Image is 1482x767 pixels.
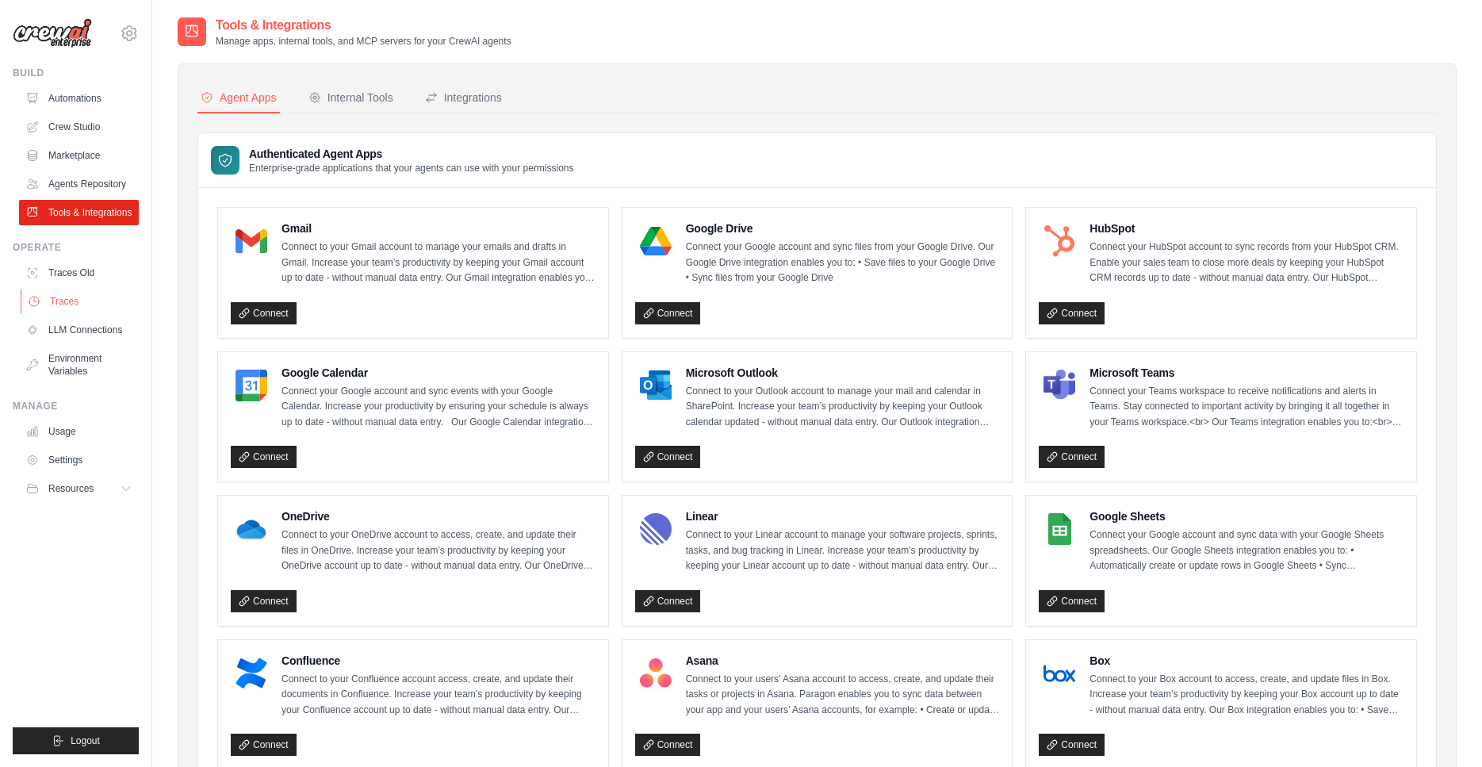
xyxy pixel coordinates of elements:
[21,289,140,314] a: Traces
[19,86,139,111] a: Automations
[231,734,297,756] a: Connect
[48,482,94,495] span: Resources
[13,18,92,48] img: Logo
[216,16,511,35] h2: Tools & Integrations
[231,590,297,612] a: Connect
[635,590,701,612] a: Connect
[236,225,267,257] img: Gmail Logo
[1039,302,1105,324] a: Connect
[19,346,139,384] a: Environment Variables
[1044,658,1075,689] img: Box Logo
[308,90,393,105] div: Internal Tools
[1089,365,1403,381] h4: Microsoft Teams
[197,83,280,113] button: Agent Apps
[422,83,505,113] button: Integrations
[231,446,297,468] a: Connect
[686,221,1000,236] h4: Google Drive
[425,90,502,105] div: Integrations
[686,508,1000,524] h4: Linear
[1089,221,1403,236] h4: HubSpot
[19,260,139,286] a: Traces Old
[640,513,672,545] img: Linear Logo
[201,90,277,105] div: Agent Apps
[640,658,672,689] img: Asana Logo
[640,370,672,401] img: Microsoft Outlook Logo
[13,727,139,754] button: Logout
[281,527,595,574] p: Connect to your OneDrive account to access, create, and update their files in OneDrive. Increase ...
[13,400,139,412] div: Manage
[71,734,100,747] span: Logout
[1089,672,1403,719] p: Connect to your Box account to access, create, and update files in Box. Increase your team’s prod...
[1089,240,1403,286] p: Connect your HubSpot account to sync records from your HubSpot CRM. Enable your sales team to clo...
[281,653,595,669] h4: Confluence
[236,513,267,545] img: OneDrive Logo
[281,221,595,236] h4: Gmail
[19,476,139,501] button: Resources
[19,114,139,140] a: Crew Studio
[1089,653,1403,669] h4: Box
[13,67,139,79] div: Build
[19,143,139,168] a: Marketplace
[1039,590,1105,612] a: Connect
[231,302,297,324] a: Connect
[686,653,1000,669] h4: Asana
[1089,508,1403,524] h4: Google Sheets
[281,508,595,524] h4: OneDrive
[1044,370,1075,401] img: Microsoft Teams Logo
[635,734,701,756] a: Connect
[1039,734,1105,756] a: Connect
[686,384,1000,431] p: Connect to your Outlook account to manage your mail and calendar in SharePoint. Increase your tea...
[281,384,595,431] p: Connect your Google account and sync events with your Google Calendar. Increase your productivity...
[686,672,1000,719] p: Connect to your users’ Asana account to access, create, and update their tasks or projects in Asa...
[305,83,396,113] button: Internal Tools
[1089,527,1403,574] p: Connect your Google account and sync data with your Google Sheets spreadsheets. Our Google Sheets...
[1089,384,1403,431] p: Connect your Teams workspace to receive notifications and alerts in Teams. Stay connected to impo...
[19,447,139,473] a: Settings
[1044,513,1075,545] img: Google Sheets Logo
[686,527,1000,574] p: Connect to your Linear account to manage your software projects, sprints, tasks, and bug tracking...
[635,302,701,324] a: Connect
[686,240,1000,286] p: Connect your Google account and sync files from your Google Drive. Our Google Drive integration e...
[1039,446,1105,468] a: Connect
[19,171,139,197] a: Agents Repository
[236,370,267,401] img: Google Calendar Logo
[281,365,595,381] h4: Google Calendar
[216,35,511,48] p: Manage apps, internal tools, and MCP servers for your CrewAI agents
[19,200,139,225] a: Tools & Integrations
[249,146,574,162] h3: Authenticated Agent Apps
[19,317,139,343] a: LLM Connections
[686,365,1000,381] h4: Microsoft Outlook
[640,225,672,257] img: Google Drive Logo
[1044,225,1075,257] img: HubSpot Logo
[281,240,595,286] p: Connect to your Gmail account to manage your emails and drafts in Gmail. Increase your team’s pro...
[19,419,139,444] a: Usage
[249,162,574,174] p: Enterprise-grade applications that your agents can use with your permissions
[236,658,267,689] img: Confluence Logo
[281,672,595,719] p: Connect to your Confluence account access, create, and update their documents in Confluence. Incr...
[13,241,139,254] div: Operate
[635,446,701,468] a: Connect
